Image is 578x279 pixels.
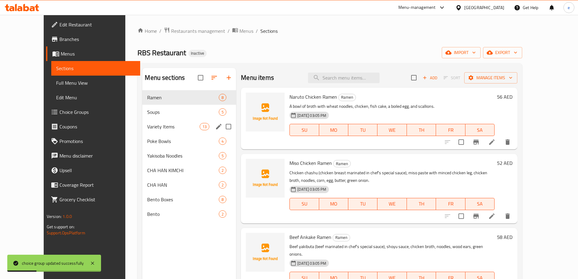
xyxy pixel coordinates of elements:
span: Select to update [455,136,468,148]
a: Upsell [46,163,140,178]
span: TH [409,126,434,134]
span: 2 [219,182,226,188]
h6: 56 AED [497,93,512,101]
span: Edit Menu [56,94,135,101]
div: Poke Bowls4 [142,134,236,148]
span: SA [468,199,492,208]
span: 2 [219,168,226,173]
a: Menus [46,46,140,61]
a: Edit Menu [51,90,140,105]
li: / [228,27,230,35]
span: Grocery Checklist [59,196,135,203]
span: 8 [219,197,226,202]
button: edit [214,122,223,131]
div: Bento2 [142,207,236,221]
span: Ramen [333,234,350,241]
span: CHA HAN KIMCHI [147,167,219,174]
span: Select to update [455,210,468,223]
button: delete [500,209,515,223]
span: Poke Bowls [147,138,219,145]
img: Naruto Chicken Ramen [246,93,285,131]
span: WE [380,199,404,208]
div: choice group updated successfully [22,260,84,267]
span: Bento [147,210,219,218]
input: search [308,73,380,83]
a: Full Menu View [51,76,140,90]
div: Menu-management [398,4,436,11]
span: CHA HAN [147,181,219,189]
p: A bowl of broth with wheat noodles, chicken, fish cake, a boiled egg, and scallions. [289,103,495,110]
div: items [219,108,226,116]
div: items [219,152,226,159]
span: RBS Restaurant [137,46,186,60]
div: [GEOGRAPHIC_DATA] [464,4,504,11]
span: FR [438,199,463,208]
div: items [219,196,226,203]
div: Soups5 [142,105,236,119]
span: Bento Boxes [147,196,219,203]
span: 5 [219,109,226,115]
span: MO [322,126,346,134]
span: Variety Items [147,123,200,130]
a: Coupons [46,119,140,134]
button: MO [319,198,348,210]
span: Ramen [339,94,356,101]
div: Ramen [333,234,350,241]
button: Branch-specific-item [469,209,483,223]
span: Select section [407,71,420,84]
span: Soups [147,108,219,116]
span: [DATE] 03:05 PM [295,186,329,192]
span: Select section first [440,73,464,83]
span: Sections [260,27,278,35]
button: MO [319,124,348,136]
h6: 52 AED [497,159,512,167]
span: Ramen [147,94,219,101]
span: Sort sections [207,70,221,85]
span: export [488,49,517,56]
div: Ramen8 [142,90,236,105]
a: Menus [232,27,253,35]
h2: Menu items [241,73,274,82]
div: Bento Boxes8 [142,192,236,207]
h6: 58 AED [497,233,512,241]
a: Sections [51,61,140,76]
span: FR [438,126,463,134]
a: Coverage Report [46,178,140,192]
a: Choice Groups [46,105,140,119]
button: SA [465,124,495,136]
span: Yakisoba Noodles [147,152,219,159]
a: Menu disclaimer [46,148,140,163]
span: import [447,49,476,56]
div: items [219,138,226,145]
span: TU [351,199,375,208]
div: Variety Items13edit [142,119,236,134]
span: [DATE] 03:05 PM [295,260,329,266]
span: Menus [61,50,135,57]
span: Full Menu View [56,79,135,87]
button: SU [289,198,319,210]
span: Get support on: [47,223,75,231]
span: SU [292,199,316,208]
div: Ramen [338,94,356,101]
span: 1.0.0 [63,213,72,220]
nav: breadcrumb [137,27,522,35]
span: [DATE] 03:05 PM [295,113,329,118]
h2: Menu sections [145,73,185,82]
span: SA [468,126,492,134]
div: items [219,210,226,218]
span: Coupons [59,123,135,130]
span: WE [380,126,404,134]
a: Branches [46,32,140,46]
p: Chicken chashu (chicken breast marinated in chef's special sauce), miso paste with minced chicken... [289,169,495,184]
div: CHA HAN2 [142,178,236,192]
span: 2 [219,211,226,217]
span: Add item [420,73,440,83]
p: Beef yakibuta (beef marinated in chef's special sauce), shoyu sauce, chicken broth, noodles, wood... [289,243,495,258]
button: FR [436,198,465,210]
a: Edit menu item [488,138,495,146]
div: Ramen [333,160,351,167]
